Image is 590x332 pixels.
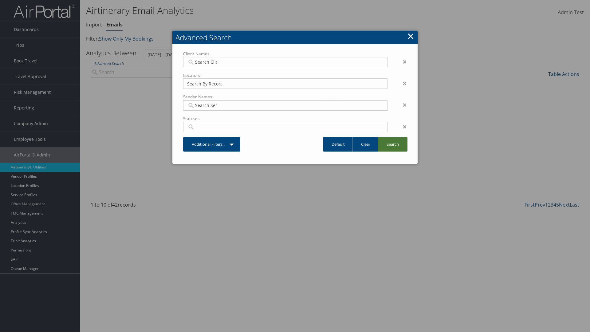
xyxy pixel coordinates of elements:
[187,102,222,109] input: Search Sender
[392,80,411,87] div: ×
[183,51,387,57] label: Client Names
[183,137,240,152] a: Additional Filters...
[378,137,407,152] a: Search
[392,101,411,109] div: ×
[183,94,387,100] label: Sender Names
[183,116,387,122] label: Statuses
[187,81,222,87] input: Search By Record Locator
[323,137,353,152] a: Default
[172,31,418,44] h2: Advanced Search
[392,58,411,65] div: ×
[183,72,387,78] label: Locators
[187,59,222,65] input: Search Client
[407,30,414,42] a: Close
[392,123,411,130] div: ×
[352,137,379,152] a: Clear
